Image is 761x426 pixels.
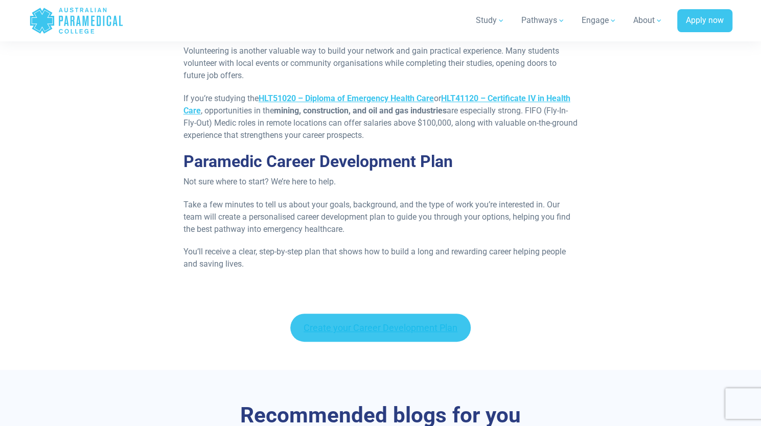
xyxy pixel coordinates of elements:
[259,93,434,103] a: HLT51020 – Diploma of Emergency Health Care
[274,106,447,115] strong: mining, construction, and oil and gas industries
[29,4,124,37] a: Australian Paramedical College
[470,6,511,35] a: Study
[677,9,732,33] a: Apply now
[627,6,669,35] a: About
[575,6,623,35] a: Engage
[183,199,578,235] p: Take a few minutes to tell us about your goals, background, and the type of work you’re intereste...
[183,176,578,188] p: Not sure where to start? We’re here to help.
[434,93,441,103] span: or
[290,314,471,342] a: Create your Career Development Plan
[515,6,571,35] a: Pathways
[183,93,570,115] a: HLT41120 – Certificate IV in Health Care
[183,92,578,141] p: If you’re studying the , opportunities in the are especially strong. FIFO (Fly-In-Fly-Out) Medic ...
[183,45,578,82] p: Volunteering is another valuable way to build your network and gain practical experience. Many st...
[183,152,578,171] h2: Paramedic Career Development Plan
[183,246,578,270] p: You’ll receive a clear, step-by-step plan that shows how to build a long and rewarding career hel...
